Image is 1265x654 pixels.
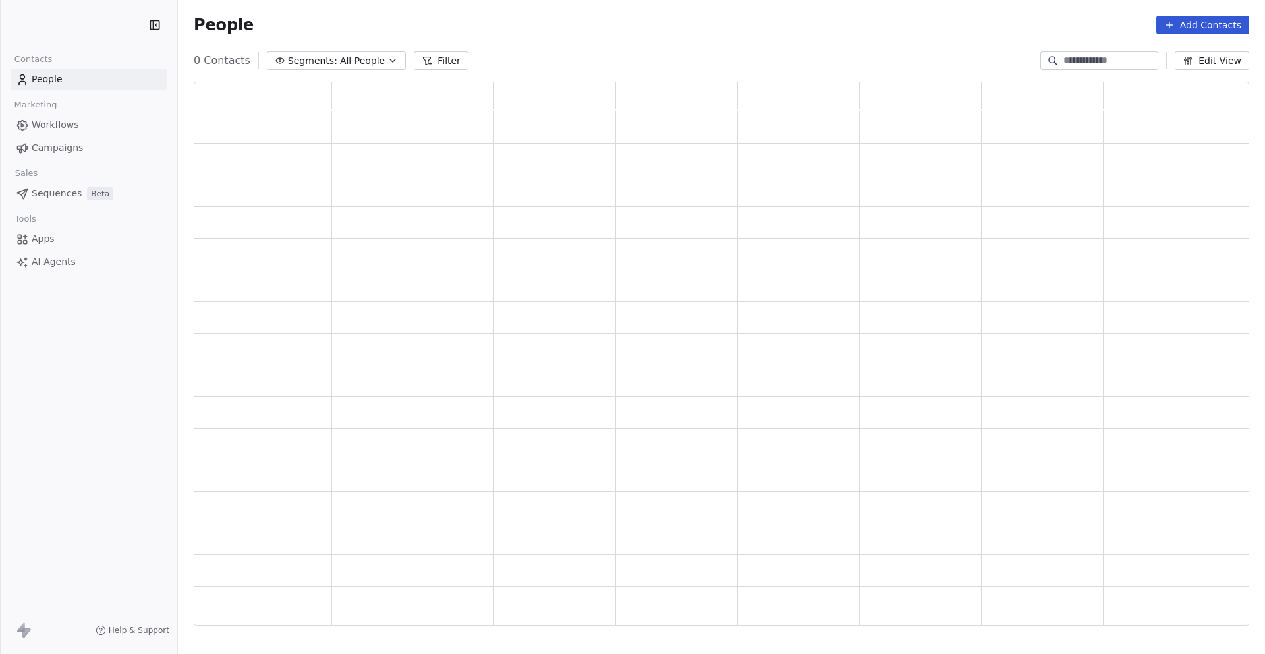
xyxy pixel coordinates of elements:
span: Marketing [9,95,63,115]
span: Campaigns [32,141,83,155]
a: Help & Support [96,625,169,636]
span: People [32,73,63,86]
span: Tools [9,209,42,229]
a: Workflows [11,114,167,136]
span: All People [340,54,385,68]
span: Help & Support [109,625,169,636]
button: Edit View [1175,51,1249,70]
span: People [194,15,254,35]
span: Sequences [32,187,82,200]
a: Apps [11,228,167,250]
a: People [11,69,167,90]
span: AI Agents [32,255,76,269]
a: AI Agents [11,251,167,273]
a: Campaigns [11,137,167,159]
button: Filter [414,51,468,70]
span: Segments: [288,54,337,68]
span: 0 Contacts [194,53,250,69]
span: Sales [9,163,43,183]
span: Contacts [9,49,58,69]
a: SequencesBeta [11,183,167,204]
span: Beta [87,187,113,200]
span: Workflows [32,118,79,132]
button: Add Contacts [1156,16,1249,34]
span: Apps [32,232,55,246]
